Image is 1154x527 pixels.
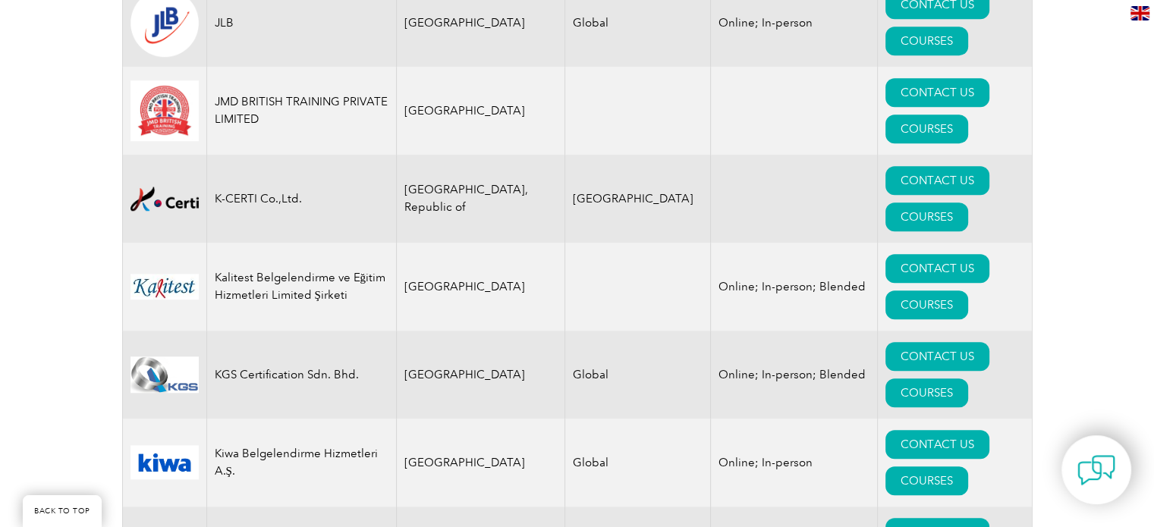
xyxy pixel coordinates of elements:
[130,187,199,211] img: 48d38b1b-b94b-ea11-a812-000d3a7940d5-logo.png
[885,78,989,107] a: CONTACT US
[130,274,199,299] img: ad0bd99a-310e-ef11-9f89-6045bde6fda5-logo.jpg
[885,114,968,143] a: COURSES
[885,254,989,283] a: CONTACT US
[565,155,711,243] td: [GEOGRAPHIC_DATA]
[885,466,968,495] a: COURSES
[130,445,199,479] img: 2fd11573-807e-ea11-a811-000d3ae11abd-logo.jpg
[206,419,396,507] td: Kiwa Belgelendirme Hizmetleri A.Ş.
[206,155,396,243] td: K-CERTI Co.,Ltd.
[130,80,199,141] img: 8e265a20-6f61-f011-bec2-000d3acaf2fb-logo.jpg
[885,290,968,319] a: COURSES
[1077,451,1115,489] img: contact-chat.png
[885,27,968,55] a: COURSES
[885,342,989,371] a: CONTACT US
[23,495,102,527] a: BACK TO TOP
[885,430,989,459] a: CONTACT US
[565,331,711,419] td: Global
[885,378,968,407] a: COURSES
[885,166,989,195] a: CONTACT US
[885,202,968,231] a: COURSES
[565,419,711,507] td: Global
[206,243,396,331] td: Kalitest Belgelendirme ve Eğitim Hizmetleri Limited Şirketi
[396,419,565,507] td: [GEOGRAPHIC_DATA]
[396,67,565,155] td: [GEOGRAPHIC_DATA]
[1130,6,1149,20] img: en
[206,331,396,419] td: KGS Certification Sdn. Bhd.
[711,419,878,507] td: Online; In-person
[206,67,396,155] td: JMD BRITISH TRAINING PRIVATE LIMITED
[711,331,878,419] td: Online; In-person; Blended
[711,243,878,331] td: Online; In-person; Blended
[396,243,565,331] td: [GEOGRAPHIC_DATA]
[130,356,199,392] img: 7f98aa8e-08a0-ee11-be37-00224898ad00-logo.jpg
[396,155,565,243] td: [GEOGRAPHIC_DATA], Republic of
[396,331,565,419] td: [GEOGRAPHIC_DATA]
